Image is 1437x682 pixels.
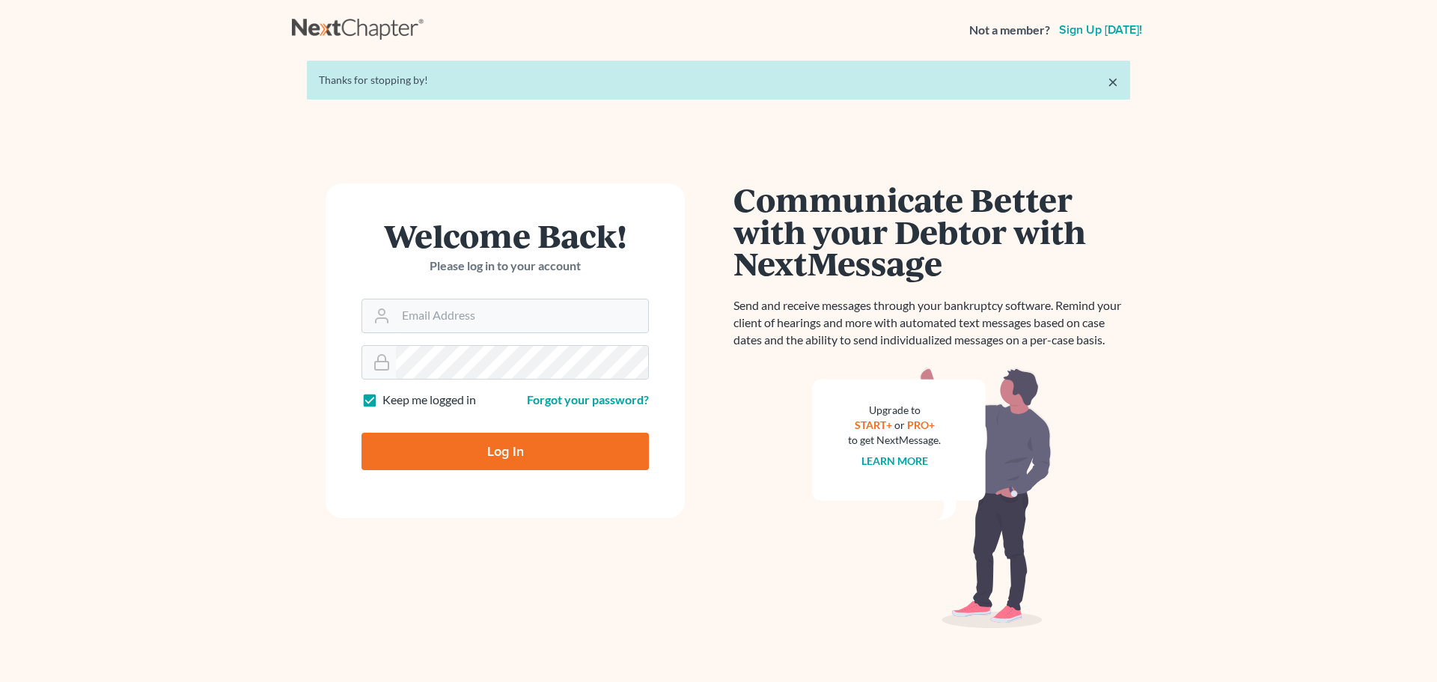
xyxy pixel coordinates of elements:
p: Please log in to your account [361,258,649,275]
input: Log In [361,433,649,470]
a: Sign up [DATE]! [1056,24,1145,36]
a: PRO+ [907,418,935,431]
span: or [894,418,905,431]
div: Upgrade to [848,403,941,418]
a: START+ [855,418,892,431]
div: to get NextMessage. [848,433,941,448]
div: Thanks for stopping by! [319,73,1118,88]
strong: Not a member? [969,22,1050,39]
label: Keep me logged in [382,392,476,409]
a: Learn more [861,454,928,467]
p: Send and receive messages through your bankruptcy software. Remind your client of hearings and mo... [733,297,1130,349]
a: × [1108,73,1118,91]
img: nextmessage_bg-59042aed3d76b12b5cd301f8e5b87938c9018125f34e5fa2b7a6b67550977c72.svg [812,367,1052,629]
a: Forgot your password? [527,392,649,407]
h1: Welcome Back! [361,219,649,252]
input: Email Address [396,299,648,332]
h1: Communicate Better with your Debtor with NextMessage [733,183,1130,279]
